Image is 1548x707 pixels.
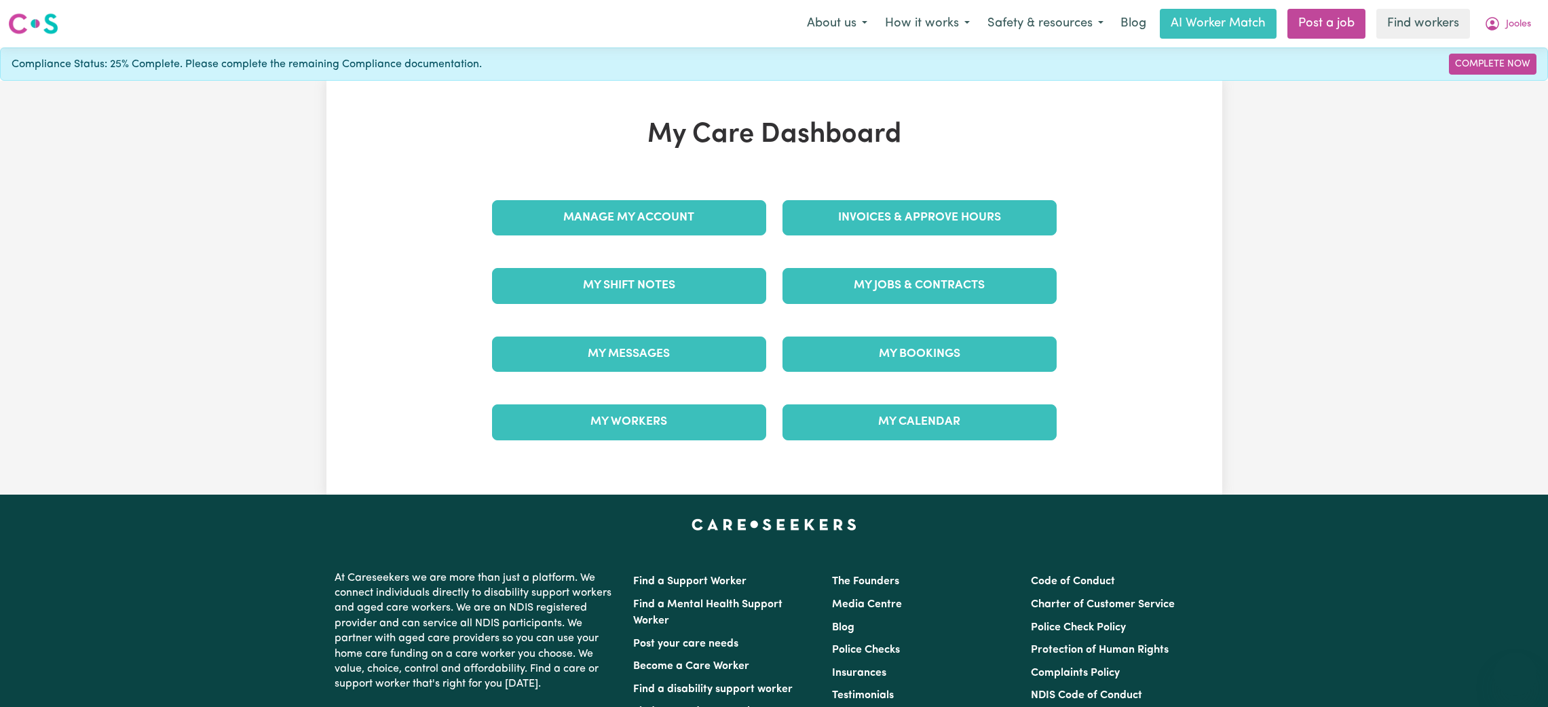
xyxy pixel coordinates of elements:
button: My Account [1475,9,1540,38]
a: Code of Conduct [1031,576,1115,587]
a: Find a Mental Health Support Worker [633,599,782,626]
button: About us [798,9,876,38]
a: My Jobs & Contracts [782,268,1057,303]
a: Find a Support Worker [633,576,747,587]
a: Complete Now [1449,54,1536,75]
a: Insurances [832,668,886,679]
a: My Messages [492,337,766,372]
a: Charter of Customer Service [1031,599,1175,610]
img: Careseekers logo [8,12,58,36]
a: Blog [1112,9,1154,39]
span: Jooles [1506,17,1531,32]
a: Manage My Account [492,200,766,235]
a: Police Check Policy [1031,622,1126,633]
a: Blog [832,622,854,633]
p: At Careseekers we are more than just a platform. We connect individuals directly to disability su... [335,565,617,698]
a: AI Worker Match [1160,9,1277,39]
a: Find a disability support worker [633,684,793,695]
a: Careseekers home page [692,519,856,530]
h1: My Care Dashboard [484,119,1065,151]
a: Invoices & Approve Hours [782,200,1057,235]
span: Compliance Status: 25% Complete. Please complete the remaining Compliance documentation. [12,56,482,73]
a: Post your care needs [633,638,738,649]
a: Become a Care Worker [633,661,749,672]
a: Protection of Human Rights [1031,645,1169,655]
a: Complaints Policy [1031,668,1120,679]
a: Testimonials [832,690,894,701]
a: Careseekers logo [8,8,58,39]
a: Police Checks [832,645,900,655]
a: My Calendar [782,404,1057,440]
a: Media Centre [832,599,902,610]
button: How it works [876,9,979,38]
a: My Bookings [782,337,1057,372]
button: Safety & resources [979,9,1112,38]
iframe: Button to launch messaging window, conversation in progress [1494,653,1537,696]
a: My Shift Notes [492,268,766,303]
a: Find workers [1376,9,1470,39]
a: NDIS Code of Conduct [1031,690,1142,701]
a: My Workers [492,404,766,440]
a: Post a job [1287,9,1365,39]
a: The Founders [832,576,899,587]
